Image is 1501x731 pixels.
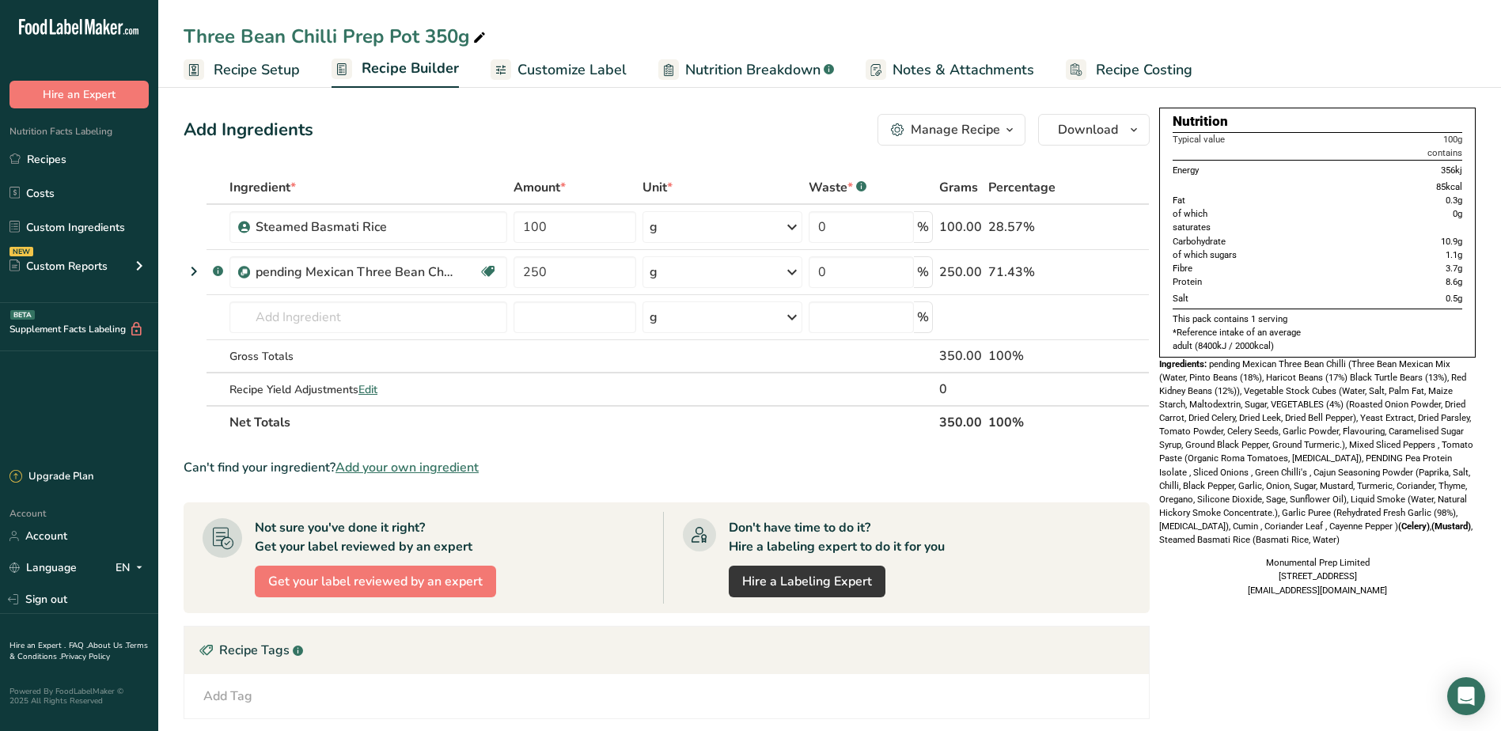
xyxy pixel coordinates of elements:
[936,405,985,438] th: 350.00
[988,178,1056,197] span: Percentage
[1173,312,1462,326] p: This pack contains 1 serving
[939,347,982,365] div: 350.00
[939,263,982,282] div: 250.00
[1159,358,1473,546] span: pending Mexican Three Bean Chilli (Three Bean Mexican Mix (Water, Pinto Beans (18%), Haricot Bean...
[1173,289,1248,309] td: Salt
[1096,59,1192,81] span: Recipe Costing
[9,247,33,256] div: NEW
[268,572,483,591] span: Get your label reviewed by an expert
[1173,194,1248,207] td: Fat
[1038,114,1150,146] button: Download
[9,81,149,108] button: Hire an Expert
[1446,293,1462,304] span: 0.5g
[650,218,658,237] div: g
[1173,160,1248,180] td: Energy
[255,518,472,556] div: Not sure you've done it right? Get your label reviewed by an expert
[514,178,566,197] span: Amount
[184,22,489,51] div: Three Bean Chilli Prep Pot 350g
[255,566,496,597] button: Get your label reviewed by an expert
[893,59,1034,81] span: Notes & Attachments
[9,640,66,651] a: Hire an Expert .
[642,178,673,197] span: Unit
[226,405,936,438] th: Net Totals
[9,640,148,662] a: Terms & Conditions .
[729,518,945,556] div: Don't have time to do it? Hire a labeling expert to do it for you
[9,687,149,706] div: Powered By FoodLabelMaker © 2025 All Rights Reserved
[358,382,377,397] span: Edit
[988,218,1075,237] div: 28.57%
[184,458,1150,477] div: Can't find your ingredient?
[685,59,821,81] span: Nutrition Breakdown
[911,120,1000,139] div: Manage Recipe
[1159,556,1476,597] div: Monumental Prep Limited [STREET_ADDRESS] [EMAIL_ADDRESS][DOMAIN_NAME]
[184,52,300,88] a: Recipe Setup
[985,405,1078,438] th: 100%
[214,59,300,81] span: Recipe Setup
[229,381,507,398] div: Recipe Yield Adjustments
[517,59,627,81] span: Customize Label
[69,640,88,651] a: FAQ .
[988,347,1075,365] div: 100%
[877,114,1025,146] button: Manage Recipe
[1446,249,1462,260] span: 1.1g
[939,380,982,399] div: 0
[1159,358,1207,369] span: Ingredients:
[939,218,982,237] div: 100.00
[61,651,110,662] a: Privacy Policy
[184,627,1149,674] div: Recipe Tags
[1446,195,1462,206] span: 0.3g
[184,117,313,143] div: Add Ingredients
[116,559,149,578] div: EN
[650,308,658,327] div: g
[729,566,885,597] a: Hire a Labeling Expert
[1446,263,1462,274] span: 3.7g
[1173,112,1462,132] div: Nutrition
[866,52,1034,88] a: Notes & Attachments
[1453,208,1462,219] span: 0g
[658,52,834,88] a: Nutrition Breakdown
[1173,262,1248,275] td: Fibre
[809,178,866,197] div: Waste
[1431,521,1471,532] b: (Mustard)
[491,52,627,88] a: Customize Label
[229,178,296,197] span: Ingredient
[1248,132,1462,160] th: 100g contains
[1173,327,1301,351] span: *Reference intake of an average adult (8400kJ / 2000kcal)
[1441,165,1462,176] span: 356kj
[88,640,126,651] a: About Us .
[229,348,507,365] div: Gross Totals
[238,267,250,278] img: Sub Recipe
[1398,521,1430,532] b: (Celery)
[1173,275,1248,289] td: Protein
[650,263,658,282] div: g
[1446,276,1462,287] span: 8.6g
[1447,677,1485,715] div: Open Intercom Messenger
[9,469,93,485] div: Upgrade Plan
[1066,52,1192,88] a: Recipe Costing
[1173,235,1248,248] td: Carbohydrate
[1173,207,1248,234] td: of which saturates
[1441,236,1462,247] span: 10.9g
[335,458,479,477] span: Add your own ingredient
[256,218,453,237] div: Steamed Basmati Rice
[332,51,459,89] a: Recipe Builder
[1436,181,1462,192] span: 85kcal
[203,687,252,706] div: Add Tag
[1058,120,1118,139] span: Download
[256,263,453,282] div: pending Mexican Three Bean Chilli
[9,258,108,275] div: Custom Reports
[362,58,459,79] span: Recipe Builder
[939,178,978,197] span: Grams
[988,263,1075,282] div: 71.43%
[10,310,35,320] div: BETA
[1173,248,1248,262] td: of which sugars
[9,554,77,581] a: Language
[1173,132,1248,160] th: Typical value
[229,301,507,333] input: Add Ingredient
